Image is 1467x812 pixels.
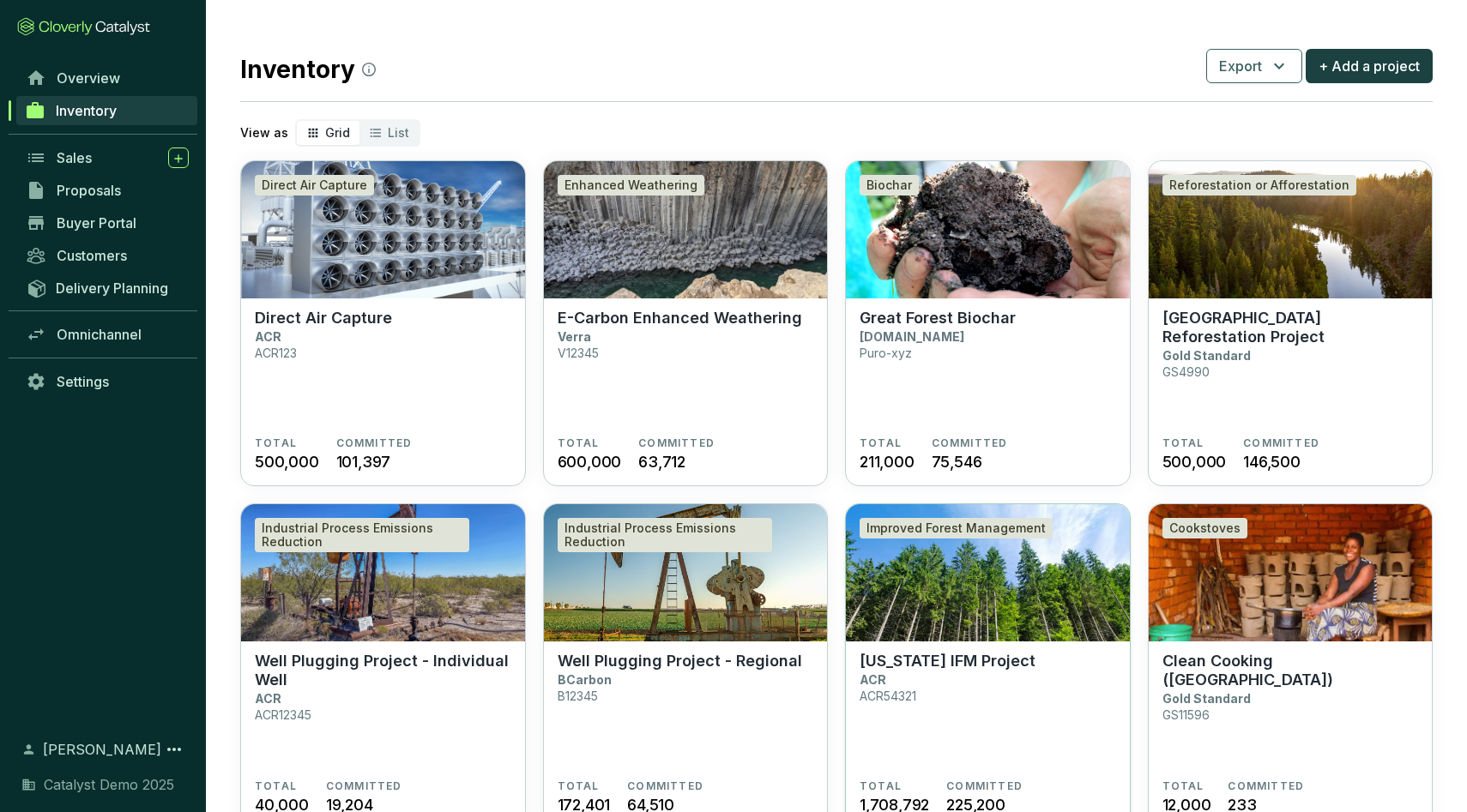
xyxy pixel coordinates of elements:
p: E-Carbon Enhanced Weathering [558,309,802,328]
span: COMMITTED [1228,779,1304,793]
span: TOTAL [860,436,902,450]
button: Export [1206,49,1302,83]
span: COMMITTED [1243,436,1319,450]
a: Omnichannel [17,320,197,349]
img: Georgia IFM Project [846,504,1130,641]
p: Gold Standard [1162,691,1251,706]
p: [US_STATE] IFM Project [860,652,1035,671]
div: Improved Forest Management [860,518,1053,538]
img: Well Plugging Project - Individual Well [241,504,525,641]
p: Well Plugging Project - Regional [558,652,802,671]
a: Overview [17,63,197,93]
p: Great Forest Biochar [860,309,1016,328]
span: Customers [57,247,127,264]
span: 211,000 [860,450,915,473]
a: Customers [17,241,197,270]
div: Cookstoves [1162,518,1247,538]
p: [GEOGRAPHIC_DATA] Reforestation Project [1162,309,1419,346]
p: ACR12345 [255,707,311,722]
p: BCarbon [558,672,612,687]
a: Great Forest BiocharBiocharGreat Forest Biochar[DOMAIN_NAME]Puro-xyzTOTAL211,000COMMITTED75,546 [845,160,1131,486]
img: Clean Cooking (Zambia) [1149,504,1433,641]
p: ACR [255,329,281,344]
span: 75,546 [932,450,982,473]
div: Industrial Process Emissions Reduction [558,518,772,552]
span: TOTAL [255,436,297,450]
p: [DOMAIN_NAME] [860,329,964,344]
a: Delivery Planning [17,274,197,302]
span: TOTAL [255,779,297,793]
span: Overview [57,69,120,87]
p: Verra [558,329,591,344]
span: COMMITTED [336,436,413,450]
p: Direct Air Capture [255,309,392,328]
img: Direct Air Capture [241,161,525,298]
span: + Add a project [1319,56,1420,76]
span: COMMITTED [932,436,1008,450]
span: TOTAL [558,436,600,450]
h2: Inventory [240,51,376,87]
div: Biochar [860,175,919,195]
span: TOTAL [558,779,600,793]
a: Inventory [16,96,197,125]
p: Clean Cooking ([GEOGRAPHIC_DATA]) [1162,652,1419,689]
a: Sales [17,143,197,172]
span: COMMITTED [638,436,715,450]
p: ACR [255,691,281,706]
span: COMMITTED [326,779,402,793]
span: TOTAL [1162,779,1204,793]
span: Grid [325,125,350,140]
span: Proposals [57,182,121,199]
div: Reforestation or Afforestation [1162,175,1356,195]
span: 500,000 [1162,450,1227,473]
span: Sales [57,149,92,166]
p: ACR54321 [860,689,916,703]
a: Buyer Portal [17,208,197,238]
p: B12345 [558,689,598,703]
span: Delivery Planning [56,280,168,297]
span: Inventory [56,102,117,119]
span: 101,397 [336,450,391,473]
img: Well Plugging Project - Regional [544,504,828,641]
p: GS4990 [1162,364,1210,379]
a: Great Oaks Reforestation ProjectReforestation or Afforestation[GEOGRAPHIC_DATA] Reforestation Pro... [1148,160,1434,486]
p: ACR123 [255,346,297,360]
a: Direct Air CaptureDirect Air CaptureDirect Air CaptureACRACR123TOTAL500,000COMMITTED101,397 [240,160,526,486]
span: 63,712 [638,450,685,473]
div: segmented control [295,119,420,147]
p: Gold Standard [1162,348,1251,363]
a: Proposals [17,176,197,205]
span: Omnichannel [57,326,142,343]
div: Direct Air Capture [255,175,374,195]
span: [PERSON_NAME] [43,739,161,760]
p: GS11596 [1162,707,1210,722]
img: Great Oaks Reforestation Project [1149,161,1433,298]
span: TOTAL [1162,436,1204,450]
span: 600,000 [558,450,622,473]
a: Settings [17,367,197,396]
div: Industrial Process Emissions Reduction [255,518,469,552]
span: List [388,125,409,140]
span: Catalyst Demo 2025 [44,774,174,795]
img: Great Forest Biochar [846,161,1130,298]
div: Enhanced Weathering [558,175,704,195]
p: Well Plugging Project - Individual Well [255,652,511,689]
img: E-Carbon Enhanced Weathering [544,161,828,298]
p: Puro-xyz [860,346,912,360]
p: View as [240,124,288,141]
span: COMMITTED [627,779,703,793]
p: ACR [860,672,886,687]
span: TOTAL [860,779,902,793]
a: E-Carbon Enhanced WeatheringEnhanced WeatheringE-Carbon Enhanced WeatheringVerraV12345TOTAL600,00... [543,160,829,486]
span: 146,500 [1243,450,1301,473]
span: 500,000 [255,450,319,473]
span: Buyer Portal [57,214,136,232]
span: COMMITTED [946,779,1023,793]
p: V12345 [558,346,599,360]
button: + Add a project [1306,49,1433,83]
span: Export [1219,56,1262,76]
span: Settings [57,373,109,390]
